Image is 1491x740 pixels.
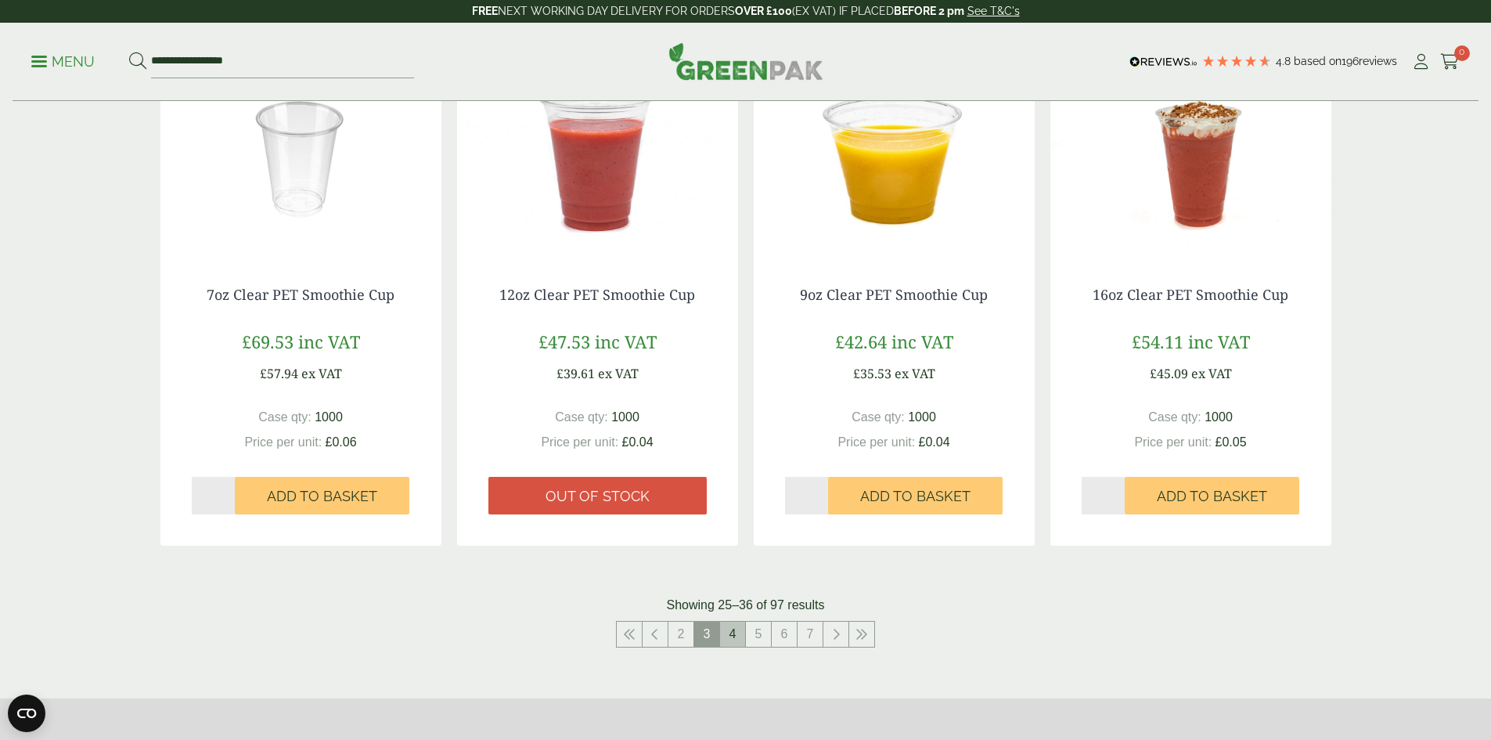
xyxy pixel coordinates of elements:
[326,435,357,449] span: £0.06
[235,477,409,514] button: Add to Basket
[1454,45,1470,61] span: 0
[1440,50,1460,74] a: 0
[860,488,971,505] span: Add to Basket
[301,365,342,382] span: ex VAT
[546,488,650,505] span: Out of stock
[1134,435,1212,449] span: Price per unit:
[891,330,953,353] span: inc VAT
[853,365,891,382] span: £35.53
[499,285,695,304] a: 12oz Clear PET Smoothie Cup
[598,365,639,382] span: ex VAT
[1359,55,1397,67] span: reviews
[488,477,707,514] a: Out of stock
[244,435,322,449] span: Price per unit:
[772,622,797,647] a: 6
[967,5,1020,17] a: See T&C's
[837,435,915,449] span: Price per unit:
[1276,55,1294,67] span: 4.8
[556,365,595,382] span: £39.61
[1440,54,1460,70] i: Cart
[541,435,618,449] span: Price per unit:
[735,5,792,17] strong: OVER £100
[207,285,394,304] a: 7oz Clear PET Smoothie Cup
[31,52,95,68] a: Menu
[1050,60,1331,255] img: 16oz PET Smoothie Cup with Strawberry Milkshake and cream
[895,365,935,382] span: ex VAT
[160,60,441,255] img: 7oz Clear PET Smoothie Cup[13142]
[798,622,823,647] a: 7
[668,42,823,80] img: GreenPak Supplies
[908,410,936,424] span: 1000
[828,477,1003,514] button: Add to Basket
[1132,330,1183,353] span: £54.11
[668,622,693,647] a: 2
[1191,365,1232,382] span: ex VAT
[919,435,950,449] span: £0.04
[720,622,745,647] a: 4
[1157,488,1267,505] span: Add to Basket
[622,435,654,449] span: £0.04
[1125,477,1299,514] button: Add to Basket
[8,695,45,732] button: Open CMP widget
[746,622,771,647] a: 5
[1215,435,1247,449] span: £0.05
[852,410,905,424] span: Case qty:
[258,410,312,424] span: Case qty:
[694,622,719,647] span: 3
[595,330,657,353] span: inc VAT
[267,488,377,505] span: Add to Basket
[31,52,95,71] p: Menu
[1150,365,1188,382] span: £45.09
[1411,54,1431,70] i: My Account
[1129,56,1197,67] img: REVIEWS.io
[835,330,887,353] span: £42.64
[1201,54,1272,68] div: 4.79 Stars
[1205,410,1233,424] span: 1000
[260,365,298,382] span: £57.94
[754,60,1035,255] img: 9oz pet clear smoothie cup
[1148,410,1201,424] span: Case qty:
[611,410,639,424] span: 1000
[894,5,964,17] strong: BEFORE 2 pm
[457,60,738,255] img: 12oz PET Smoothie Cup with Raspberry Smoothie no lid
[1093,285,1288,304] a: 16oz Clear PET Smoothie Cup
[1294,55,1342,67] span: Based on
[555,410,608,424] span: Case qty:
[472,5,498,17] strong: FREE
[538,330,590,353] span: £47.53
[800,285,988,304] a: 9oz Clear PET Smoothie Cup
[298,330,360,353] span: inc VAT
[242,330,294,353] span: £69.53
[315,410,343,424] span: 1000
[667,596,825,615] p: Showing 25–36 of 97 results
[1342,55,1359,67] span: 196
[1188,330,1250,353] span: inc VAT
